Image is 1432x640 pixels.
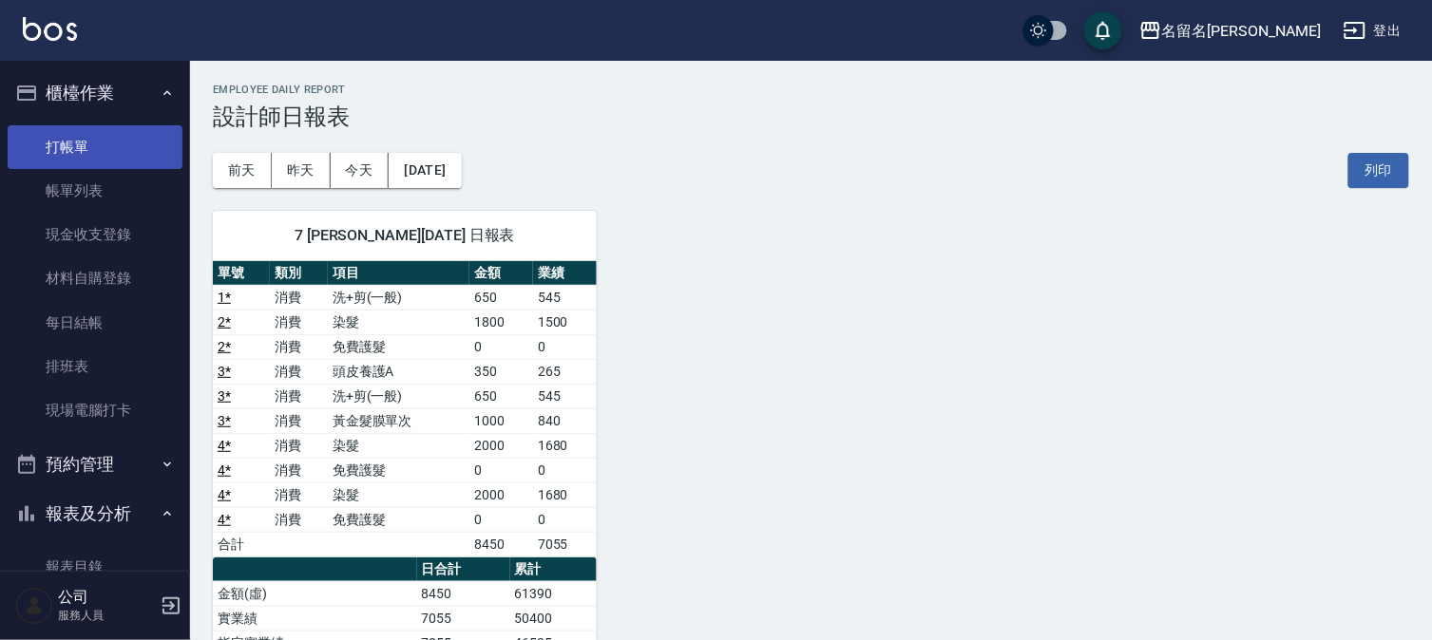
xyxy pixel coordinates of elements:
button: save [1084,11,1122,49]
td: 61390 [510,581,597,606]
button: 登出 [1336,13,1409,48]
a: 材料自購登錄 [8,256,182,300]
td: 實業績 [213,606,417,631]
td: 0 [533,334,597,359]
td: 黃金髮膜單次 [328,408,469,433]
button: 報表及分析 [8,489,182,538]
button: 今天 [331,153,390,188]
td: 50400 [510,606,597,631]
button: 櫃檯作業 [8,68,182,118]
td: 0 [533,458,597,482]
td: 0 [469,458,533,482]
td: 545 [533,285,597,310]
td: 0 [469,334,533,359]
td: 合計 [213,532,270,556]
td: 染髮 [328,310,469,334]
td: 免費護髮 [328,458,469,482]
td: 7055 [533,532,597,556]
p: 服務人員 [58,607,155,624]
th: 單號 [213,261,270,286]
button: [DATE] [389,153,461,188]
td: 1680 [533,433,597,458]
button: 預約管理 [8,440,182,489]
img: Person [15,587,53,625]
h2: Employee Daily Report [213,84,1409,96]
td: 染髮 [328,433,469,458]
td: 消費 [270,310,327,334]
th: 日合計 [417,557,510,582]
td: 1000 [469,408,533,433]
button: 前天 [213,153,272,188]
td: 消費 [270,433,327,458]
td: 消費 [270,458,327,482]
td: 1680 [533,482,597,507]
a: 排班表 [8,345,182,388]
td: 免費護髮 [328,507,469,532]
td: 消費 [270,359,327,384]
td: 2000 [469,482,533,507]
td: 0 [533,507,597,532]
td: 650 [469,285,533,310]
td: 免費護髮 [328,334,469,359]
td: 消費 [270,408,327,433]
a: 報表目錄 [8,545,182,589]
button: 昨天 [272,153,331,188]
td: 840 [533,408,597,433]
th: 類別 [270,261,327,286]
th: 金額 [469,261,533,286]
img: Logo [23,17,77,41]
a: 打帳單 [8,125,182,169]
td: 消費 [270,384,327,408]
h3: 設計師日報表 [213,104,1409,130]
a: 現場電腦打卡 [8,388,182,432]
td: 消費 [270,285,327,310]
div: 名留名[PERSON_NAME] [1162,19,1321,43]
td: 洗+剪(一般) [328,285,469,310]
td: 染髮 [328,482,469,507]
td: 7055 [417,606,510,631]
a: 每日結帳 [8,301,182,345]
td: 650 [469,384,533,408]
td: 0 [469,507,533,532]
td: 265 [533,359,597,384]
button: 列印 [1348,153,1409,188]
th: 項目 [328,261,469,286]
td: 消費 [270,334,327,359]
a: 現金收支登錄 [8,213,182,256]
td: 消費 [270,482,327,507]
td: 1800 [469,310,533,334]
span: 7 [PERSON_NAME][DATE] 日報表 [236,226,574,245]
button: 名留名[PERSON_NAME] [1132,11,1328,50]
table: a dense table [213,261,597,557]
th: 累計 [510,557,597,582]
td: 2000 [469,433,533,458]
h5: 公司 [58,588,155,607]
td: 8450 [417,581,510,606]
td: 8450 [469,532,533,556]
a: 帳單列表 [8,169,182,213]
td: 350 [469,359,533,384]
td: 洗+剪(一般) [328,384,469,408]
td: 金額(虛) [213,581,417,606]
td: 1500 [533,310,597,334]
td: 頭皮養護A [328,359,469,384]
th: 業績 [533,261,597,286]
td: 消費 [270,507,327,532]
td: 545 [533,384,597,408]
